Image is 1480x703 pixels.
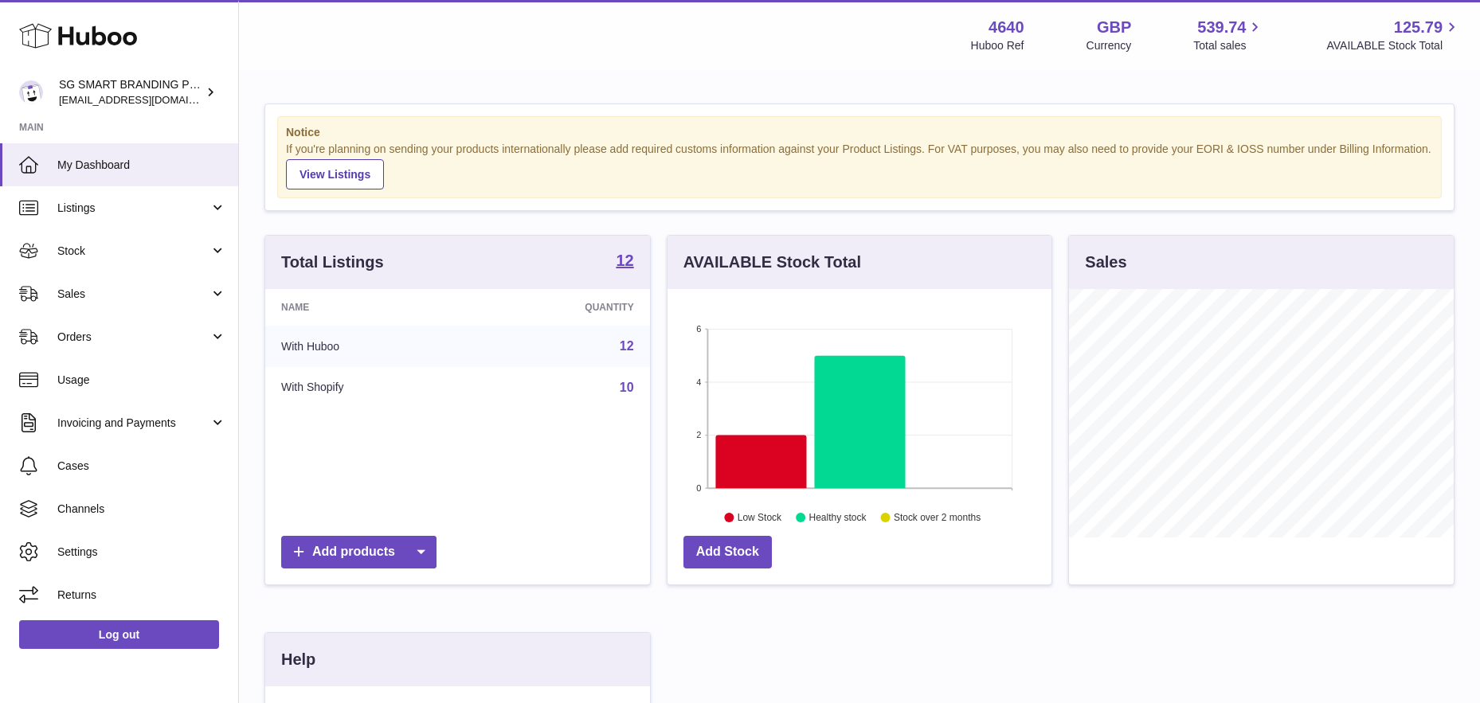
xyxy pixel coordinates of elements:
span: Invoicing and Payments [57,416,209,431]
text: 4 [696,377,701,387]
div: Currency [1087,38,1132,53]
a: 539.74 Total sales [1193,17,1264,53]
strong: 4640 [989,17,1024,38]
a: 10 [620,381,634,394]
h3: Total Listings [281,252,384,273]
span: [EMAIL_ADDRESS][DOMAIN_NAME] [59,93,234,106]
span: Orders [57,330,209,345]
span: Channels [57,502,226,517]
th: Name [265,289,472,326]
div: SG SMART BRANDING PTE. LTD. [59,77,202,107]
td: With Shopify [265,367,472,408]
span: Usage [57,373,226,388]
span: 125.79 [1394,17,1443,38]
h3: Sales [1085,252,1126,273]
text: 2 [696,430,701,439]
text: 0 [696,483,701,493]
strong: Notice [286,125,1433,140]
span: Sales [57,287,209,302]
span: Total sales [1193,38,1264,53]
a: View Listings [286,159,384,189]
text: 6 [696,324,701,334]
td: With Huboo [265,326,472,367]
a: 125.79 AVAILABLE Stock Total [1326,17,1461,53]
img: uktopsmileshipping@gmail.com [19,80,43,104]
span: Cases [57,459,226,474]
a: Add products [281,536,437,568]
text: Healthy stock [809,512,867,523]
h3: AVAILABLE Stock Total [683,252,861,273]
strong: 12 [616,252,633,268]
span: My Dashboard [57,158,226,173]
span: 539.74 [1197,17,1246,38]
text: Stock over 2 months [894,512,981,523]
a: 12 [616,252,633,271]
th: Quantity [472,289,649,326]
a: Add Stock [683,536,772,568]
span: Settings [57,545,226,560]
strong: GBP [1097,17,1131,38]
h3: Help [281,649,315,670]
text: Low Stock [738,512,782,523]
span: Listings [57,201,209,216]
a: 12 [620,339,634,353]
span: AVAILABLE Stock Total [1326,38,1461,53]
span: Stock [57,244,209,259]
a: Log out [19,620,219,649]
div: If you're planning on sending your products internationally please add required customs informati... [286,142,1433,189]
span: Returns [57,588,226,603]
div: Huboo Ref [971,38,1024,53]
